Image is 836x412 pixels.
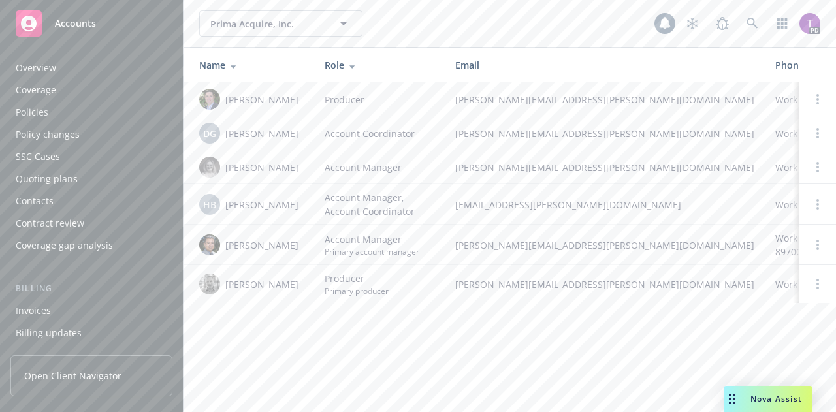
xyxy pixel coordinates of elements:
[455,58,754,72] div: Email
[325,127,415,140] span: Account Coordinator
[16,323,82,343] div: Billing updates
[10,146,172,167] a: SSC Cases
[325,161,402,174] span: Account Manager
[325,272,389,285] span: Producer
[739,10,765,37] a: Search
[225,198,298,212] span: [PERSON_NAME]
[16,168,78,189] div: Quoting plans
[10,5,172,42] a: Accounts
[10,124,172,145] a: Policy changes
[724,386,740,412] div: Drag to move
[225,127,298,140] span: [PERSON_NAME]
[10,191,172,212] a: Contacts
[724,386,812,412] button: Nova Assist
[325,246,419,257] span: Primary account manager
[10,213,172,234] a: Contract review
[225,161,298,174] span: [PERSON_NAME]
[24,369,121,383] span: Open Client Navigator
[210,17,323,31] span: Prima Acquire, Inc.
[455,238,754,252] span: [PERSON_NAME][EMAIL_ADDRESS][PERSON_NAME][DOMAIN_NAME]
[16,146,60,167] div: SSC Cases
[455,127,754,140] span: [PERSON_NAME][EMAIL_ADDRESS][PERSON_NAME][DOMAIN_NAME]
[10,235,172,256] a: Coverage gap analysis
[225,93,298,106] span: [PERSON_NAME]
[16,102,48,123] div: Policies
[709,10,735,37] a: Report a Bug
[16,80,56,101] div: Coverage
[455,93,754,106] span: [PERSON_NAME][EMAIL_ADDRESS][PERSON_NAME][DOMAIN_NAME]
[199,10,362,37] button: Prima Acquire, Inc.
[199,157,220,178] img: photo
[225,238,298,252] span: [PERSON_NAME]
[203,127,216,140] span: DG
[16,235,113,256] div: Coverage gap analysis
[203,198,216,212] span: HB
[10,102,172,123] a: Policies
[10,282,172,295] div: Billing
[10,300,172,321] a: Invoices
[16,191,54,212] div: Contacts
[199,234,220,255] img: photo
[199,274,220,294] img: photo
[225,277,298,291] span: [PERSON_NAME]
[679,10,705,37] a: Stop snowing
[325,93,364,106] span: Producer
[16,213,84,234] div: Contract review
[10,80,172,101] a: Coverage
[199,58,304,72] div: Name
[199,89,220,110] img: photo
[750,393,802,404] span: Nova Assist
[325,285,389,296] span: Primary producer
[16,300,51,321] div: Invoices
[455,198,754,212] span: [EMAIL_ADDRESS][PERSON_NAME][DOMAIN_NAME]
[325,232,419,246] span: Account Manager
[799,13,820,34] img: photo
[16,57,56,78] div: Overview
[455,277,754,291] span: [PERSON_NAME][EMAIL_ADDRESS][PERSON_NAME][DOMAIN_NAME]
[325,58,434,72] div: Role
[10,323,172,343] a: Billing updates
[455,161,754,174] span: [PERSON_NAME][EMAIL_ADDRESS][PERSON_NAME][DOMAIN_NAME]
[10,168,172,189] a: Quoting plans
[10,57,172,78] a: Overview
[325,191,434,218] span: Account Manager, Account Coordinator
[16,124,80,145] div: Policy changes
[55,18,96,29] span: Accounts
[769,10,796,37] a: Switch app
